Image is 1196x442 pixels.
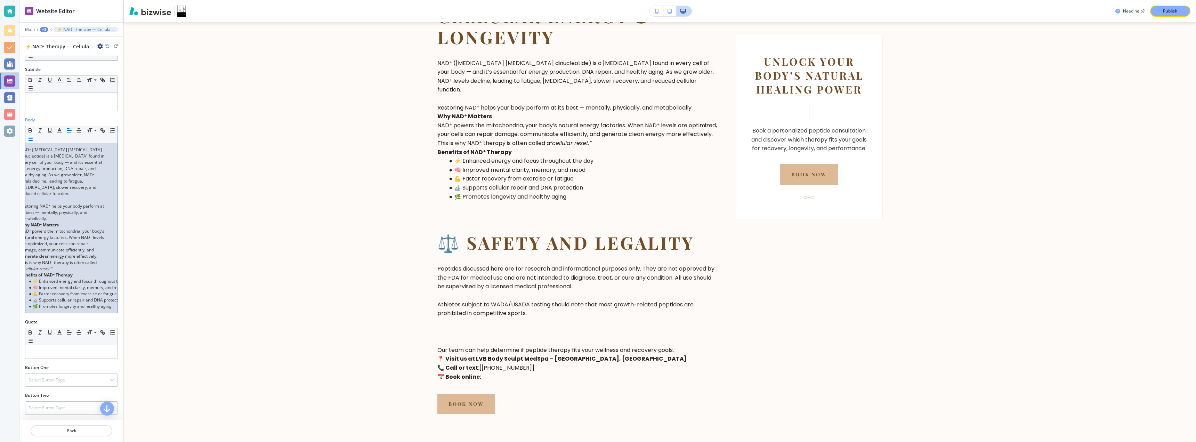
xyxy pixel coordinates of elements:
[54,27,118,32] button: ⚡ NAD⁺ Therapy — Cellular Energy & Longevity
[20,228,105,272] p: NAD⁺ powers the mitochondria, your body’s natural energy factories. When NAD⁺ levels are optimize...
[437,121,719,148] p: NAD⁺ powers the mitochondria, your body’s natural energy factories. When NAD⁺ levels are optimize...
[25,27,35,32] button: Main
[437,112,492,120] strong: Why NAD⁺ Matters
[437,59,719,94] p: NAD⁺ ([MEDICAL_DATA] [MEDICAL_DATA] dinucleotide) is a [MEDICAL_DATA] found in every cell of your...
[31,428,112,434] p: Back
[446,166,719,175] li: 🧠 Improved mental clarity, memory, and mood
[129,7,171,15] img: Bizwise Logo
[1150,6,1190,17] button: Publish
[780,164,838,185] a: Book Now
[25,7,33,15] img: editor icon
[29,405,65,411] h4: Select Button Type
[20,203,105,222] p: Restoring NAD⁺ helps your body perform at its best — mentally, physically, and metabolically.
[437,373,481,381] strong: 📅 Book online:
[437,148,512,156] strong: Benefits of NAD⁺ Therapy
[437,300,719,318] p: Athletes subject to WADA/USADA testing should note that most growth-related peptides are prohibit...
[31,425,112,436] button: Back
[437,232,694,253] p: ⚖️ Safety and Legality
[550,139,591,147] em: “cellular reset.”
[750,55,868,96] p: Unlock Your Body’s Natural Healing Power
[23,266,52,272] em: “cellular reset.”
[437,346,687,355] p: Our team can help determine if peptide therapy fits your wellness and recovery goals.
[36,7,75,15] h2: Website Editor
[57,27,114,32] p: ⚡ NAD⁺ Therapy — Cellular Energy & Longevity
[446,192,719,201] li: 🌿 Promotes longevity and healthy aging
[29,377,65,383] h4: Select Button Type
[750,126,868,153] p: Book a personalized peptide consultation and discover which therapy fits your goals for recovery,...
[26,278,105,284] li: ⚡ Enhanced energy and focus throughout the day
[446,183,719,192] li: 🔬 Supports cellular repair and DNA protection
[25,43,95,50] h2: ⚡ NAD⁺ Therapy — Cellular Energy & Longevity
[437,264,719,291] p: Peptides discussed here are for research and informational purposes only. They are not approved b...
[26,284,105,291] li: 🧠 Improved mental clarity, memory, and mood
[1163,8,1178,14] p: Publish
[446,156,719,166] li: ⚡ Enhanced energy and focus throughout the day
[26,303,105,310] li: 🌿 Promotes longevity and healthy aging
[20,147,105,197] p: NAD⁺ ([MEDICAL_DATA] [MEDICAL_DATA] dinucleotide) is a [MEDICAL_DATA] found in every cell of your...
[446,175,719,184] li: 💪 Faster recovery from exercise or fatigue
[25,66,41,73] h2: Subtitle
[26,291,105,297] li: 💪 Faster recovery from exercise or fatigue
[25,319,38,325] h2: Quote
[437,364,479,372] strong: 📞 Call or text:
[26,297,105,303] li: 🔬 Supports cellular repair and DNA protection
[25,392,49,399] h2: Button Two
[437,355,687,363] strong: 📍 Visit us at LVB Body Sculpt MedSpa – [GEOGRAPHIC_DATA], [GEOGRAPHIC_DATA]
[177,6,186,17] img: Your Logo
[437,363,687,372] p: [[PHONE_NUMBER]]
[437,394,495,414] a: Book Now
[25,117,35,123] h2: Body
[25,364,49,371] h2: Button One
[20,222,59,228] strong: Why NAD⁺ Matters
[1123,8,1145,14] h3: Need help?
[20,272,73,278] strong: Benefits of NAD⁺ Therapy
[40,27,48,32] button: +3
[437,103,719,112] p: Restoring NAD⁺ helps your body perform at its best — mentally, physically, and metabolically.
